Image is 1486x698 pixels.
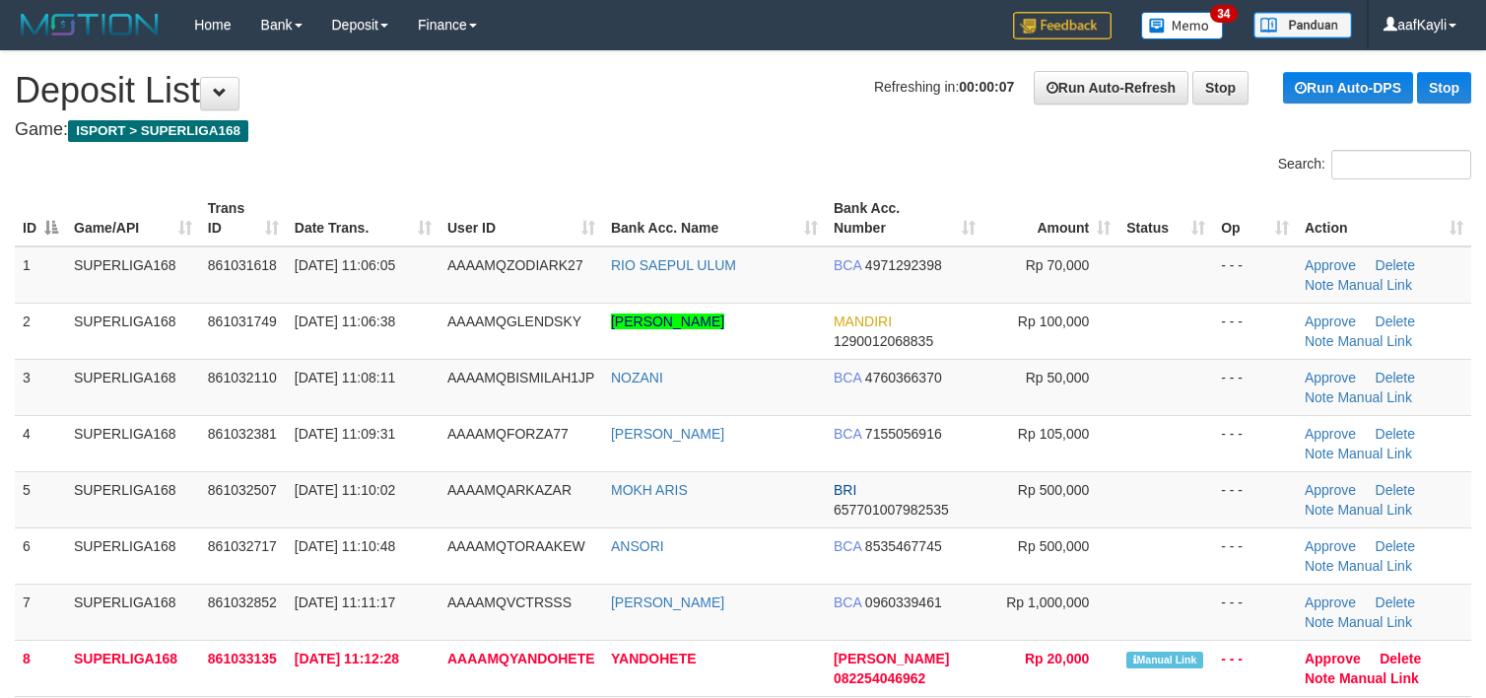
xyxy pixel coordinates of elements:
[66,190,200,246] th: Game/API: activate to sort column ascending
[1305,558,1334,574] a: Note
[1283,72,1413,104] a: Run Auto-DPS
[1126,652,1202,668] span: Manually Linked
[15,246,66,304] td: 1
[834,314,892,329] span: MANDIRI
[1305,502,1334,518] a: Note
[447,314,581,329] span: AAAAMQGLENDSKY
[1305,614,1334,630] a: Note
[834,651,949,666] span: [PERSON_NAME]
[1297,190,1471,246] th: Action: activate to sort column ascending
[1305,314,1356,329] a: Approve
[439,190,603,246] th: User ID: activate to sort column ascending
[15,71,1471,110] h1: Deposit List
[295,482,395,498] span: [DATE] 11:10:02
[834,594,861,610] span: BCA
[1192,71,1249,105] a: Stop
[611,482,688,498] a: MOKH ARIS
[1305,482,1356,498] a: Approve
[447,370,594,385] span: AAAAMQBISMILAH1JP
[1253,12,1352,38] img: panduan.png
[1026,370,1090,385] span: Rp 50,000
[1006,594,1089,610] span: Rp 1,000,000
[295,594,395,610] span: [DATE] 11:11:17
[15,415,66,471] td: 4
[1337,389,1412,405] a: Manual Link
[1018,426,1089,442] span: Rp 105,000
[1337,446,1412,461] a: Manual Link
[15,190,66,246] th: ID: activate to sort column descending
[1305,370,1356,385] a: Approve
[66,359,200,415] td: SUPERLIGA168
[1018,538,1089,554] span: Rp 500,000
[959,79,1014,95] strong: 00:00:07
[15,359,66,415] td: 3
[447,426,569,442] span: AAAAMQFORZA77
[1025,651,1089,666] span: Rp 20,000
[208,370,277,385] span: 861032110
[1331,150,1471,179] input: Search:
[874,79,1014,95] span: Refreshing in:
[1417,72,1471,104] a: Stop
[208,538,277,554] span: 861032717
[208,651,277,666] span: 861033135
[15,527,66,584] td: 6
[15,10,165,39] img: MOTION_logo.png
[834,502,949,518] span: Copy 657701007982535 to clipboard
[208,482,277,498] span: 861032507
[66,584,200,640] td: SUPERLIGA168
[66,640,200,696] td: SUPERLIGA168
[15,303,66,359] td: 2
[1305,651,1361,666] a: Approve
[208,426,277,442] span: 861032381
[208,594,277,610] span: 861032852
[447,257,583,273] span: AAAAMQZODIARK27
[66,527,200,584] td: SUPERLIGA168
[1305,670,1335,686] a: Note
[834,333,933,349] span: Copy 1290012068835 to clipboard
[865,426,942,442] span: Copy 7155056916 to clipboard
[1141,12,1224,39] img: Button%20Memo.svg
[1376,426,1415,442] a: Delete
[611,538,664,554] a: ANSORI
[295,426,395,442] span: [DATE] 11:09:31
[1018,314,1089,329] span: Rp 100,000
[834,426,861,442] span: BCA
[865,594,942,610] span: Copy 0960339461 to clipboard
[1339,670,1419,686] a: Manual Link
[295,651,399,666] span: [DATE] 11:12:28
[865,257,942,273] span: Copy 4971292398 to clipboard
[1376,594,1415,610] a: Delete
[1213,640,1297,696] td: - - -
[1337,614,1412,630] a: Manual Link
[1213,303,1297,359] td: - - -
[68,120,248,142] span: ISPORT > SUPERLIGA168
[1337,558,1412,574] a: Manual Link
[447,651,595,666] span: AAAAMQYANDOHETE
[611,257,736,273] a: RIO SAEPUL ULUM
[1213,415,1297,471] td: - - -
[1213,527,1297,584] td: - - -
[447,594,572,610] span: AAAAMQVCTRSSS
[1376,538,1415,554] a: Delete
[1305,389,1334,405] a: Note
[1376,370,1415,385] a: Delete
[834,538,861,554] span: BCA
[1305,446,1334,461] a: Note
[611,594,724,610] a: [PERSON_NAME]
[1118,190,1213,246] th: Status: activate to sort column ascending
[66,303,200,359] td: SUPERLIGA168
[1213,359,1297,415] td: - - -
[1305,257,1356,273] a: Approve
[295,538,395,554] span: [DATE] 11:10:48
[66,415,200,471] td: SUPERLIGA168
[834,482,856,498] span: BRI
[983,190,1119,246] th: Amount: activate to sort column ascending
[611,426,724,442] a: [PERSON_NAME]
[611,370,663,385] a: NOZANI
[1213,246,1297,304] td: - - -
[1018,482,1089,498] span: Rp 500,000
[1034,71,1188,105] a: Run Auto-Refresh
[1013,12,1112,39] img: Feedback.jpg
[611,314,724,329] a: [PERSON_NAME]
[1376,314,1415,329] a: Delete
